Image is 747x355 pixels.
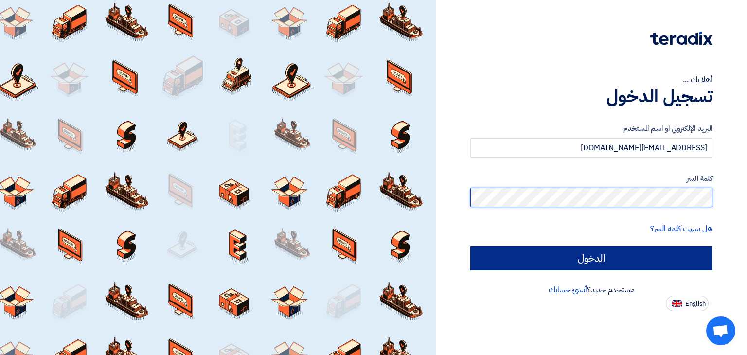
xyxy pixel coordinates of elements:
[470,138,712,158] input: أدخل بريد العمل الإلكتروني او اسم المستخدم الخاص بك ...
[470,246,712,270] input: الدخول
[549,284,587,296] a: أنشئ حسابك
[470,123,712,134] label: البريد الإلكتروني او اسم المستخدم
[470,173,712,184] label: كلمة السر
[666,296,709,311] button: English
[650,223,712,234] a: هل نسيت كلمة السر؟
[685,301,706,307] span: English
[470,86,712,107] h1: تسجيل الدخول
[672,300,682,307] img: en-US.png
[470,284,712,296] div: مستخدم جديد؟
[470,74,712,86] div: أهلا بك ...
[650,32,712,45] img: Teradix logo
[706,316,735,345] a: Open chat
